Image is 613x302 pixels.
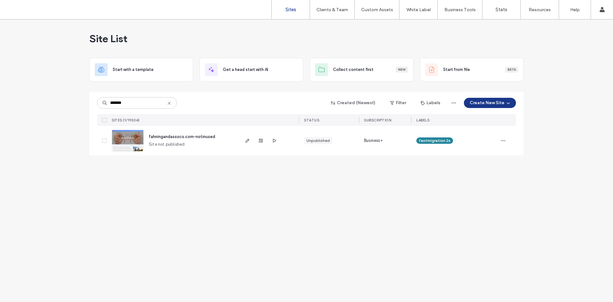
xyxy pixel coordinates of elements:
[415,98,446,108] button: Labels
[89,58,193,81] div: Start with a template
[113,66,154,73] span: Start with a template
[304,118,319,122] span: STATUS
[384,98,412,108] button: Filter
[464,98,516,108] button: Create New Site
[310,58,413,81] div: Collect content firstNew
[416,118,429,122] span: LABELS
[443,66,470,73] span: Start from file
[200,58,303,81] div: Get a head start with AI
[149,141,185,148] span: Site not published
[285,7,296,12] label: Sites
[149,134,215,139] a: fahningandassocs.com-notinused
[364,137,383,144] span: Business+
[419,138,450,143] span: fastmigration 2s
[89,32,127,45] span: Site List
[529,7,551,12] label: Resources
[306,138,330,143] div: Unpublished
[570,7,580,12] label: Help
[396,67,408,73] div: New
[444,7,476,12] label: Business Tools
[420,58,524,81] div: Start from fileBeta
[496,7,507,12] label: Stats
[364,118,391,122] span: SUBSCRIPTION
[406,7,431,12] label: White Label
[361,7,393,12] label: Custom Assets
[14,4,27,10] span: Help
[316,7,348,12] label: Clients & Team
[333,66,374,73] span: Collect content first
[505,67,518,73] div: Beta
[223,66,268,73] span: Get a head start with AI
[325,98,381,108] button: Created (Newest)
[112,118,140,122] span: SITES (1/19504)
